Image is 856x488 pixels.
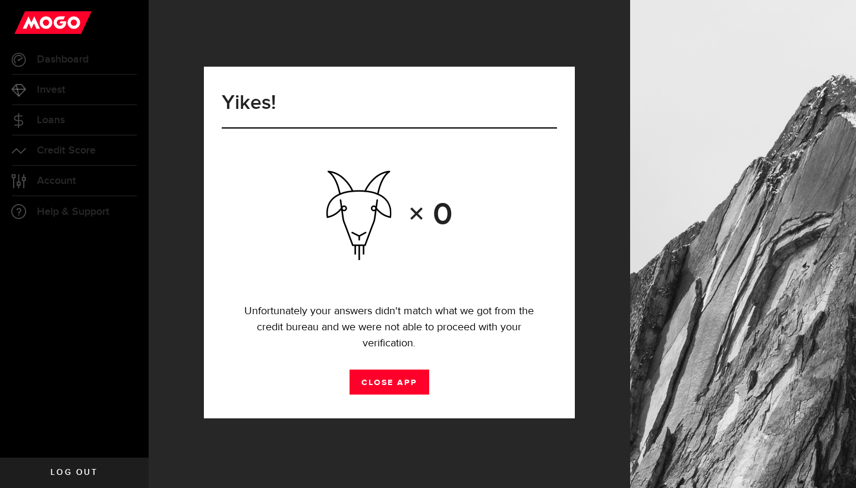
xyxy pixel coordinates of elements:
[350,370,430,395] button: CLOSE APP
[222,90,558,115] h2: Yikes!
[37,115,65,126] span: Loans
[37,176,76,186] span: Account
[231,304,549,352] p: Unfortunately your answers didn't match what we got from the credit bureau and we were not able t...
[326,170,392,262] img: goat_error_2.png
[37,54,89,65] span: Dashboard
[408,205,452,224] h3: × 0
[37,145,96,156] span: Credit Score
[51,468,97,477] span: Log out
[10,5,45,40] button: Open LiveChat chat widget
[37,207,109,217] span: Help & Support
[37,85,65,95] span: Invest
